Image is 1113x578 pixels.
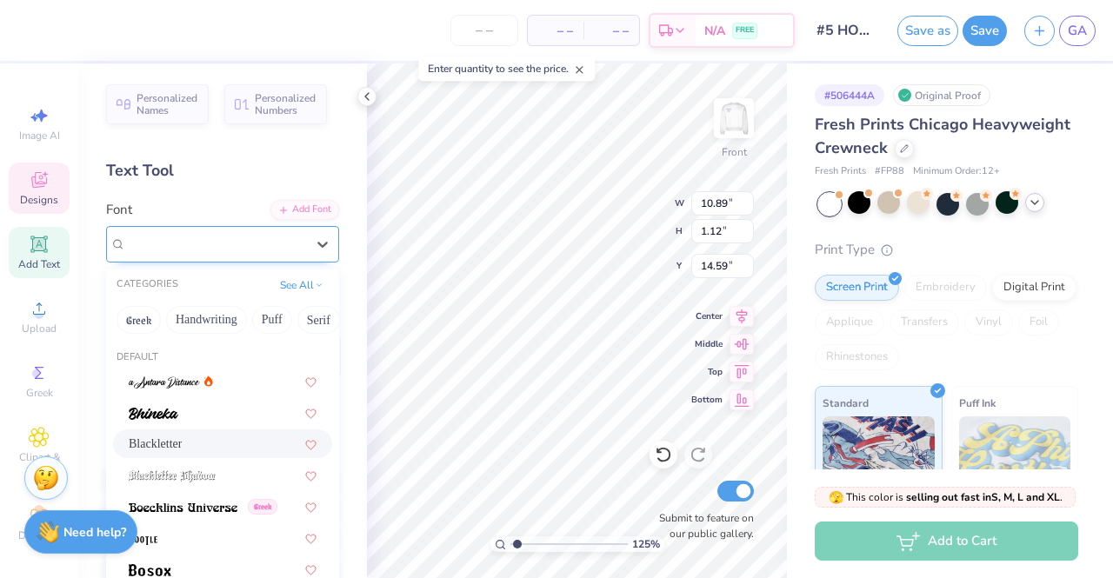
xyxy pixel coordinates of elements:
[913,164,1000,179] span: Minimum Order: 12 +
[1059,16,1096,46] a: GA
[904,275,987,301] div: Embroidery
[19,129,60,143] span: Image AI
[418,56,595,81] div: Enter quantity to see the price.
[823,394,869,412] span: Standard
[106,159,339,183] div: Text Tool
[691,366,723,378] span: Top
[297,306,340,334] button: Serif
[1068,21,1087,41] span: GA
[803,13,889,48] input: Untitled Design
[815,84,884,106] div: # 506444A
[959,394,996,412] span: Puff Ink
[823,416,935,503] img: Standard
[815,164,866,179] span: Fresh Prints
[992,275,1076,301] div: Digital Print
[691,394,723,406] span: Bottom
[893,84,990,106] div: Original Proof
[126,234,183,254] span: Blackletter
[829,489,1063,505] span: This color is .
[270,200,339,220] div: Add Font
[704,22,725,40] span: N/A
[129,533,157,545] img: BOOTLE
[106,350,339,365] div: Default
[117,277,178,292] div: CATEGORIES
[117,306,161,334] button: Greek
[26,386,53,400] span: Greek
[450,15,518,46] input: – –
[538,22,573,40] span: – –
[897,16,958,46] button: Save as
[129,502,237,514] img: Boecklins Universe
[106,200,132,220] label: Font
[959,416,1071,503] img: Puff Ink
[815,240,1078,260] div: Print Type
[18,257,60,271] span: Add Text
[594,22,629,40] span: – –
[736,24,754,37] span: FREE
[650,510,754,541] label: Submit to feature on our public gallery.
[964,309,1013,336] div: Vinyl
[129,564,171,576] img: Bosox
[22,322,57,336] span: Upload
[875,164,904,179] span: # FP88
[137,92,198,116] span: Personalized Names
[906,490,1060,504] strong: selling out fast in S, M, L and XL
[252,306,292,334] button: Puff
[9,450,70,478] span: Clipart & logos
[829,489,843,506] span: 🫣
[129,376,200,389] img: a Antara Distance
[815,344,899,370] div: Rhinestones
[129,408,178,420] img: Bhineka
[691,338,723,350] span: Middle
[815,275,899,301] div: Screen Print
[691,310,723,322] span: Center
[248,499,277,515] span: Greek
[255,92,317,116] span: Personalized Numbers
[63,524,126,541] strong: Need help?
[275,276,329,294] button: See All
[20,193,58,207] span: Designs
[129,470,216,482] img: Blackletter Shadow
[129,435,182,453] span: Blackletter
[722,144,747,160] div: Front
[632,536,660,552] span: 125 %
[716,101,751,136] img: Front
[815,309,884,336] div: Applique
[890,309,959,336] div: Transfers
[1018,309,1059,336] div: Foil
[18,528,60,542] span: Decorate
[166,306,247,334] button: Handwriting
[815,114,1070,158] span: Fresh Prints Chicago Heavyweight Crewneck
[963,16,1007,46] button: Save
